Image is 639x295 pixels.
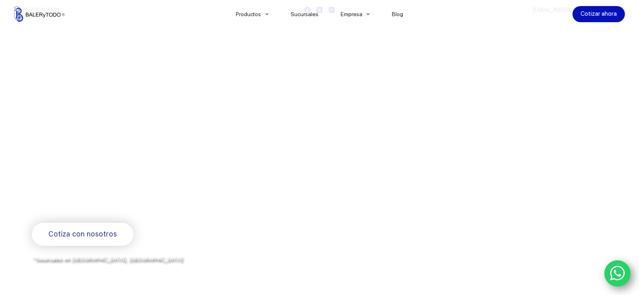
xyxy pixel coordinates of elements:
img: Balerytodo [14,6,65,22]
a: Cotiza con nosotros [32,223,133,246]
span: y envíos a todo [GEOGRAPHIC_DATA] por la paquetería de su preferencia [32,264,227,271]
a: WhatsApp [604,260,631,287]
a: Cotizar ahora [572,6,625,22]
span: Rodamientos y refacciones industriales [32,202,191,212]
span: Bienvenido a Balerytodo® [32,120,135,130]
span: *Sucursales en [GEOGRAPHIC_DATA], [GEOGRAPHIC_DATA] [32,255,182,262]
span: Somos los doctores de la industria [32,138,323,193]
span: Cotiza con nosotros [48,228,117,240]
